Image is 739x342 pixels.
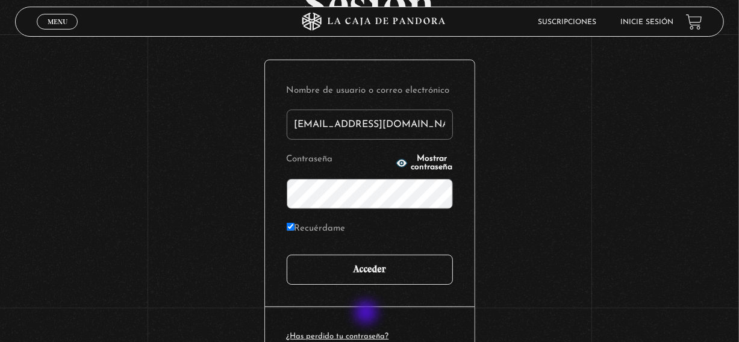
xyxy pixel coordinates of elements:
span: Menu [48,18,67,25]
button: Mostrar contraseña [396,155,453,172]
input: Acceder [287,255,453,285]
input: Recuérdame [287,223,295,231]
label: Contraseña [287,151,392,169]
a: Inicie sesión [621,19,674,26]
span: Mostrar contraseña [411,155,453,172]
a: View your shopping cart [686,14,702,30]
span: Cerrar [43,28,72,37]
a: ¿Has perdido tu contraseña? [287,332,389,340]
label: Nombre de usuario o correo electrónico [287,82,453,101]
a: Suscripciones [538,19,597,26]
label: Recuérdame [287,220,346,238]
